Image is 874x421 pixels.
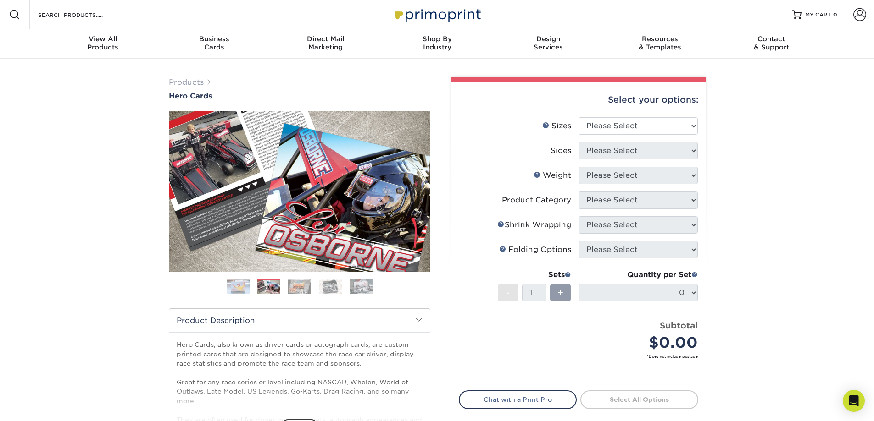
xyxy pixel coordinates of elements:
div: Product Category [502,195,571,206]
div: Weight [534,170,571,181]
div: & Templates [604,35,716,51]
img: Hero Cards 05 [350,279,373,295]
div: Sizes [542,120,571,131]
a: DesignServices [493,29,604,59]
span: - [506,286,510,300]
div: Open Intercom Messenger [843,390,865,412]
span: View All [47,35,159,43]
input: SEARCH PRODUCTS..... [37,9,127,20]
a: Products [169,78,204,87]
a: Select All Options [580,390,698,409]
div: Select your options: [459,82,698,117]
div: Products [47,35,159,51]
span: + [557,286,563,300]
img: Hero Cards 02 [169,111,430,272]
div: Marketing [270,35,381,51]
span: Resources [604,35,716,43]
a: View AllProducts [47,29,159,59]
img: Primoprint [391,5,483,24]
div: Folding Options [499,244,571,255]
span: MY CART [805,11,831,19]
div: Services [493,35,604,51]
iframe: Google Customer Reviews [2,393,78,418]
div: Cards [158,35,270,51]
div: Industry [381,35,493,51]
div: Shrink Wrapping [497,219,571,230]
div: & Support [716,35,827,51]
span: Design [493,35,604,43]
img: Hero Cards 01 [227,279,250,294]
img: Hero Cards 04 [319,279,342,294]
a: Shop ByIndustry [381,29,493,59]
a: Resources& Templates [604,29,716,59]
span: Shop By [381,35,493,43]
strong: Subtotal [660,320,698,330]
a: Contact& Support [716,29,827,59]
h2: Product Description [169,309,430,332]
div: $0.00 [585,332,698,354]
div: Sides [551,145,571,156]
span: Business [158,35,270,43]
img: Hero Cards 03 [288,279,311,294]
div: Sets [498,269,571,280]
a: Hero Cards [169,92,430,100]
div: Quantity per Set [579,269,698,280]
span: 0 [833,11,837,18]
span: Direct Mail [270,35,381,43]
a: Chat with a Print Pro [459,390,577,409]
small: *Does not include postage [466,354,698,359]
img: Hero Cards 02 [257,280,280,295]
a: BusinessCards [158,29,270,59]
span: Contact [716,35,827,43]
a: Direct MailMarketing [270,29,381,59]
